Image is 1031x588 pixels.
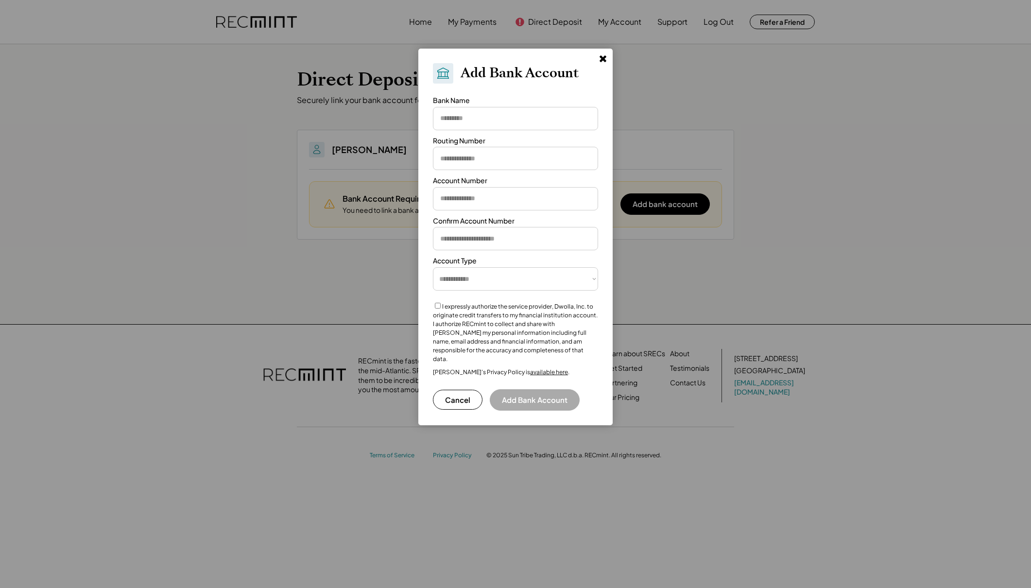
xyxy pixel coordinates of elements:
[433,256,477,266] div: Account Type
[433,176,487,186] div: Account Number
[433,216,515,226] div: Confirm Account Number
[433,368,569,376] div: [PERSON_NAME]’s Privacy Policy is .
[433,96,470,105] div: Bank Name
[436,66,450,81] img: Bank.svg
[490,389,580,411] button: Add Bank Account
[461,65,579,82] h2: Add Bank Account
[433,303,598,363] label: I expressly authorize the service provider, Dwolla, Inc. to originate credit transfers to my fina...
[530,368,568,376] a: available here
[433,390,482,410] button: Cancel
[433,136,485,146] div: Routing Number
